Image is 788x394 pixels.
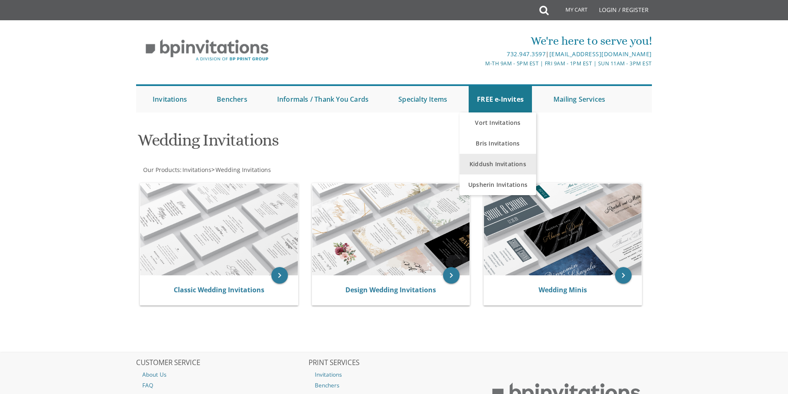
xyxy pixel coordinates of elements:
[460,174,536,195] a: Upsherin Invitations
[208,86,256,112] a: Benchers
[144,86,195,112] a: Invitations
[309,359,480,367] h2: PRINT SERVICES
[484,184,642,275] img: Wedding Minis
[309,369,480,380] a: Invitations
[460,133,536,154] a: Bris Invitations
[174,285,264,294] a: Classic Wedding Invitations
[269,86,377,112] a: Informals / Thank You Cards
[390,86,455,112] a: Specialty Items
[136,33,278,67] img: BP Invitation Loft
[460,154,536,174] a: Kiddush Invitations
[309,59,652,68] div: M-Th 9am - 5pm EST | Fri 9am - 1pm EST | Sun 11am - 3pm EST
[443,267,460,284] a: keyboard_arrow_right
[136,380,307,391] a: FAQ
[136,369,307,380] a: About Us
[345,285,436,294] a: Design Wedding Invitations
[271,267,288,284] a: keyboard_arrow_right
[309,49,652,59] div: |
[469,86,532,112] a: FREE e-Invites
[136,359,307,367] h2: CUSTOMER SERVICE
[615,267,632,284] a: keyboard_arrow_right
[215,166,271,174] a: Wedding Invitations
[309,380,480,391] a: Benchers
[140,184,298,275] img: Classic Wedding Invitations
[138,131,475,155] h1: Wedding Invitations
[545,86,613,112] a: Mailing Services
[460,112,536,133] a: Vort Invitations
[549,50,652,58] a: [EMAIL_ADDRESS][DOMAIN_NAME]
[539,285,587,294] a: Wedding Minis
[142,166,180,174] a: Our Products
[182,166,211,174] a: Invitations
[309,33,652,49] div: We're here to serve you!
[211,166,271,174] span: >
[136,166,394,174] div: :
[312,184,470,275] img: Design Wedding Invitations
[507,50,546,58] a: 732.947.3597
[548,1,593,21] a: My Cart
